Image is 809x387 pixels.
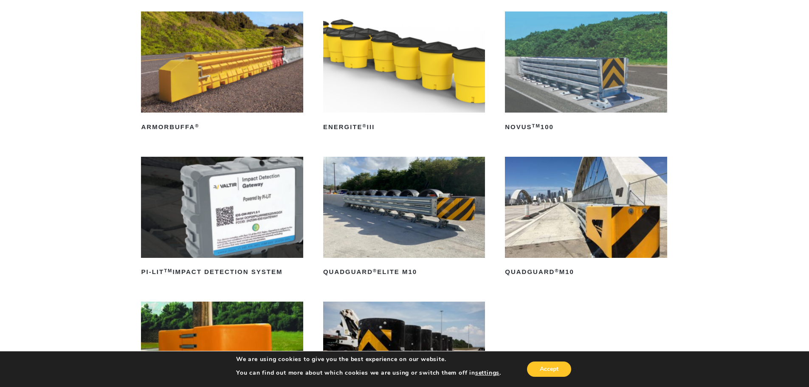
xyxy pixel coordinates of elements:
[505,120,667,134] h2: NOVUS 100
[236,356,501,363] p: We are using cookies to give you the best experience on our website.
[527,362,571,377] button: Accept
[373,268,377,273] sup: ®
[532,123,541,128] sup: TM
[323,157,485,279] a: QuadGuard®Elite M10
[323,11,485,134] a: ENERGITE®III
[141,120,303,134] h2: ArmorBuffa
[323,266,485,279] h2: QuadGuard Elite M10
[363,123,367,128] sup: ®
[141,11,303,134] a: ArmorBuffa®
[323,120,485,134] h2: ENERGITE III
[505,266,667,279] h2: QuadGuard M10
[475,369,499,377] button: settings
[141,266,303,279] h2: PI-LIT Impact Detection System
[505,11,667,134] a: NOVUSTM100
[141,157,303,279] a: PI-LITTMImpact Detection System
[195,123,199,128] sup: ®
[555,268,559,273] sup: ®
[164,268,172,273] sup: TM
[505,157,667,279] a: QuadGuard®M10
[236,369,501,377] p: You can find out more about which cookies we are using or switch them off in .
